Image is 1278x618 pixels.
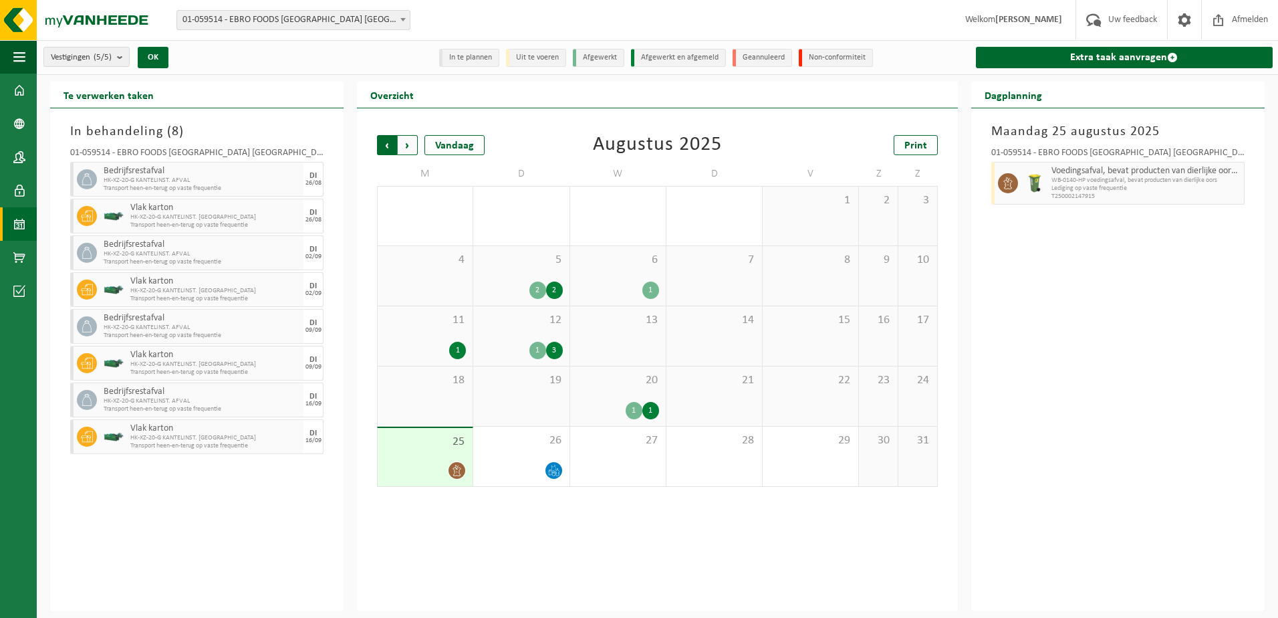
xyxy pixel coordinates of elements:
[104,358,124,369] img: HK-XZ-20-GN-03
[673,253,755,268] span: 7
[104,432,124,442] img: HK-XZ-20-GN-03
[529,342,546,359] div: 1
[577,433,659,448] span: 27
[1051,166,1241,177] span: Voedingsafval, bevat producten van dierlijke oorsprong, onverpakt, categorie 3
[480,253,562,268] span: 5
[384,435,466,449] span: 25
[480,313,562,328] span: 12
[449,342,466,359] div: 1
[769,253,852,268] span: 8
[177,11,410,29] span: 01-059514 - EBRO FOODS BELGIUM NV - MERKSEM
[104,211,124,221] img: HK-XZ-20-GN-03
[94,53,112,62] count: (5/5)
[866,433,891,448] span: 30
[769,313,852,328] span: 15
[859,162,898,186] td: Z
[104,387,300,397] span: Bedrijfsrestafval
[305,290,322,297] div: 02/09
[631,49,726,67] li: Afgewerkt en afgemeld
[1051,193,1241,201] span: T250002147915
[305,253,322,260] div: 02/09
[905,433,930,448] span: 31
[104,177,300,185] span: HK-XZ-20-G KANTELINST. AFVAL
[642,402,659,419] div: 1
[309,172,317,180] div: DI
[673,313,755,328] span: 14
[104,239,300,250] span: Bedrijfsrestafval
[398,135,418,155] span: Volgende
[309,245,317,253] div: DI
[130,350,300,360] span: Vlak karton
[480,433,562,448] span: 26
[384,253,466,268] span: 4
[172,125,179,138] span: 8
[769,193,852,208] span: 1
[309,393,317,401] div: DI
[573,49,624,67] li: Afgewerkt
[733,49,792,67] li: Geannuleerd
[480,373,562,388] span: 19
[763,162,859,186] td: V
[305,401,322,407] div: 16/09
[43,47,130,67] button: Vestigingen(5/5)
[577,373,659,388] span: 20
[309,319,317,327] div: DI
[1051,177,1241,185] span: WB-0140-HP voedingsafval, bevat producten van dierlijke oors
[384,313,466,328] span: 11
[305,180,322,187] div: 26/08
[976,47,1273,68] a: Extra taak aanvragen
[309,429,317,437] div: DI
[305,327,322,334] div: 09/09
[104,285,124,295] img: HK-XZ-20-GN-03
[130,221,300,229] span: Transport heen-en-terug op vaste frequentie
[130,442,300,450] span: Transport heen-en-terug op vaste frequentie
[130,434,300,442] span: HK-XZ-20-G KANTELINST. [GEOGRAPHIC_DATA]
[473,162,569,186] td: D
[130,203,300,213] span: Vlak karton
[673,433,755,448] span: 28
[377,135,397,155] span: Vorige
[577,313,659,328] span: 13
[546,282,563,299] div: 2
[50,82,167,108] h2: Te verwerken taken
[570,162,666,186] td: W
[866,313,891,328] span: 16
[991,122,1245,142] h3: Maandag 25 augustus 2025
[70,122,324,142] h3: In behandeling ( )
[866,253,891,268] span: 9
[104,166,300,177] span: Bedrijfsrestafval
[104,324,300,332] span: HK-XZ-20-G KANTELINST. AFVAL
[626,402,642,419] div: 1
[305,217,322,223] div: 26/08
[577,253,659,268] span: 6
[593,135,722,155] div: Augustus 2025
[130,369,300,377] span: Transport heen-en-terug op vaste frequentie
[104,185,300,193] span: Transport heen-en-terug op vaste frequentie
[130,276,300,287] span: Vlak karton
[905,313,930,328] span: 17
[905,373,930,388] span: 24
[799,49,873,67] li: Non-conformiteit
[305,437,322,444] div: 16/09
[384,373,466,388] span: 18
[104,405,300,413] span: Transport heen-en-terug op vaste frequentie
[905,193,930,208] span: 3
[130,295,300,303] span: Transport heen-en-terug op vaste frequentie
[439,49,499,67] li: In te plannen
[104,397,300,405] span: HK-XZ-20-G KANTELINST. AFVAL
[104,258,300,266] span: Transport heen-en-terug op vaste frequentie
[991,148,1245,162] div: 01-059514 - EBRO FOODS [GEOGRAPHIC_DATA] [GEOGRAPHIC_DATA] - [GEOGRAPHIC_DATA]
[104,250,300,258] span: HK-XZ-20-G KANTELINST. AFVAL
[642,282,659,299] div: 1
[138,47,168,68] button: OK
[546,342,563,359] div: 3
[673,373,755,388] span: 21
[309,282,317,290] div: DI
[130,287,300,295] span: HK-XZ-20-G KANTELINST. [GEOGRAPHIC_DATA]
[51,47,112,68] span: Vestigingen
[904,140,927,151] span: Print
[309,356,317,364] div: DI
[130,423,300,434] span: Vlak karton
[769,433,852,448] span: 29
[357,82,427,108] h2: Overzicht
